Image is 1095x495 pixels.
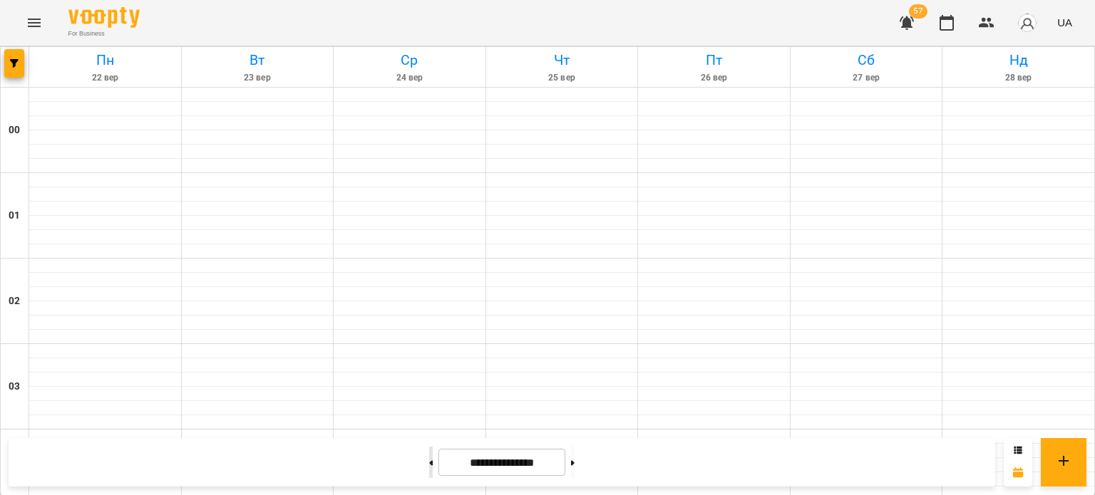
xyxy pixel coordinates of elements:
h6: 27 вер [793,71,940,85]
h6: 26 вер [640,71,788,85]
h6: Чт [488,49,636,71]
span: UA [1057,15,1072,30]
h6: Сб [793,49,940,71]
h6: 01 [9,208,20,224]
h6: Ср [336,49,483,71]
img: Voopty Logo [68,7,140,28]
h6: Пн [31,49,179,71]
h6: 28 вер [945,71,1092,85]
span: For Business [68,29,140,38]
h6: 22 вер [31,71,179,85]
span: 57 [909,4,927,19]
h6: 24 вер [336,71,483,85]
h6: 03 [9,379,20,395]
h6: 00 [9,123,20,138]
img: avatar_s.png [1017,13,1037,33]
h6: 25 вер [488,71,636,85]
button: Menu [17,6,51,40]
h6: 02 [9,293,20,309]
h6: Пт [640,49,788,71]
button: UA [1052,9,1078,36]
h6: Нд [945,49,1092,71]
h6: 23 вер [184,71,331,85]
h6: Вт [184,49,331,71]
